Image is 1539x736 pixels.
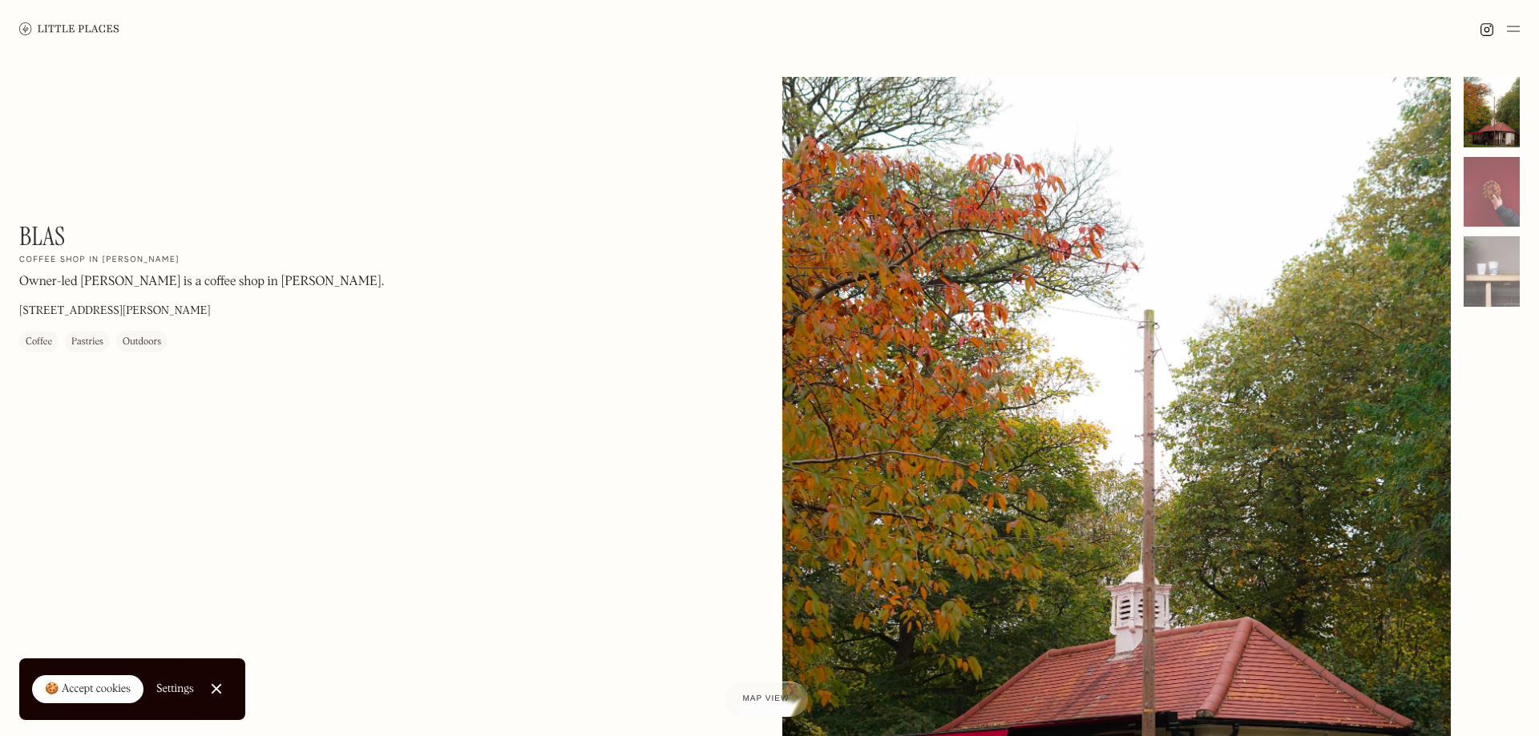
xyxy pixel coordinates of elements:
[19,255,180,266] h2: Coffee shop in [PERSON_NAME]
[19,303,211,320] p: [STREET_ADDRESS][PERSON_NAME]
[19,272,384,292] p: Owner-led [PERSON_NAME] is a coffee shop in [PERSON_NAME].
[19,221,66,251] h1: Blas
[71,334,103,350] div: Pastries
[743,694,790,703] span: Map view
[156,671,194,707] a: Settings
[123,334,161,350] div: Outdoors
[32,675,143,704] a: 🍪 Accept cookies
[156,683,194,694] div: Settings
[200,673,232,705] a: Close Cookie Popup
[26,334,52,350] div: Coffee
[724,682,809,717] a: Map view
[45,682,131,698] div: 🍪 Accept cookies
